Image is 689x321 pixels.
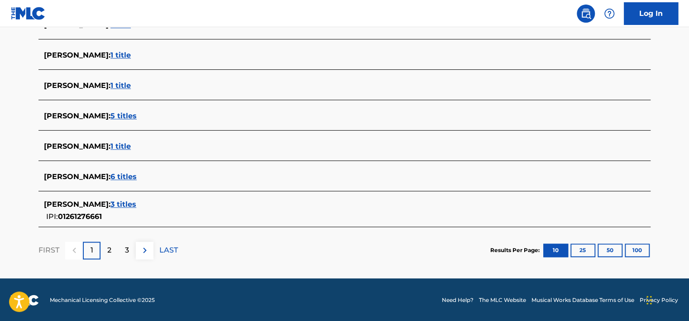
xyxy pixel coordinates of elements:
span: [PERSON_NAME] : [44,172,110,181]
span: [PERSON_NAME] : [44,112,110,120]
button: 50 [598,243,622,257]
span: 1 title [110,51,131,59]
span: 6 titles [110,172,137,181]
p: 3 [125,245,129,256]
span: 01261276661 [58,212,102,221]
span: 1 title [110,81,131,90]
a: Need Help? [442,296,474,304]
iframe: Chat Widget [644,277,689,321]
a: Public Search [577,5,595,23]
img: logo [11,295,39,306]
span: 1 title [110,142,131,151]
span: IPI: [46,212,58,221]
span: 3 titles [110,200,136,209]
img: MLC Logo [11,7,46,20]
p: Results Per Page: [490,246,542,254]
div: Drag [646,287,652,314]
span: [PERSON_NAME] : [44,81,110,90]
span: Mechanical Licensing Collective © 2025 [50,296,155,304]
img: help [604,8,615,19]
img: right [139,245,150,256]
a: Log In [624,2,678,25]
p: 1 [91,245,93,256]
span: [PERSON_NAME] : [44,51,110,59]
p: FIRST [38,245,59,256]
a: The MLC Website [479,296,526,304]
p: LAST [159,245,178,256]
span: 5 titles [110,112,137,120]
img: search [580,8,591,19]
a: Privacy Policy [640,296,678,304]
a: Musical Works Database Terms of Use [531,296,634,304]
div: Help [600,5,618,23]
button: 10 [543,243,568,257]
span: [PERSON_NAME] : [44,200,110,209]
button: 25 [570,243,595,257]
p: 2 [107,245,111,256]
button: 100 [625,243,650,257]
span: [PERSON_NAME] : [44,142,110,151]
